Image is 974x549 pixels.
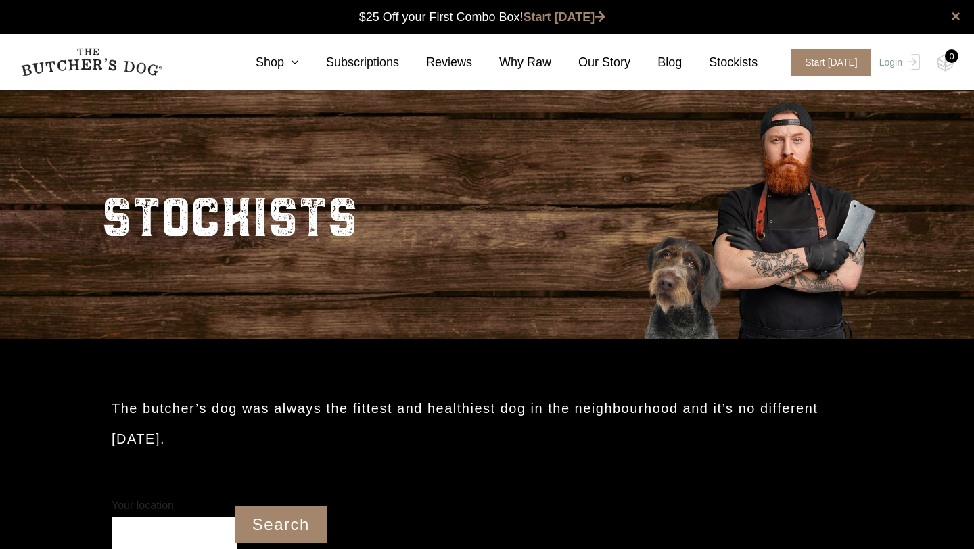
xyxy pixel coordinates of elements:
[682,53,758,72] a: Stockists
[876,49,920,76] a: Login
[945,49,958,63] div: 0
[951,8,960,24] a: close
[524,10,606,24] a: Start [DATE]
[937,54,954,72] img: TBD_Cart-Empty.png
[551,53,630,72] a: Our Story
[101,170,358,258] h2: STOCKISTS
[299,53,399,72] a: Subscriptions
[112,393,862,454] h2: The butcher’s dog was always the fittest and healthiest dog in the neighbourhood and it’s no diff...
[630,53,682,72] a: Blog
[622,86,893,339] img: Butcher_Large_3.png
[235,506,327,543] input: Search
[229,53,299,72] a: Shop
[399,53,472,72] a: Reviews
[778,49,876,76] a: Start [DATE]
[791,49,871,76] span: Start [DATE]
[472,53,551,72] a: Why Raw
